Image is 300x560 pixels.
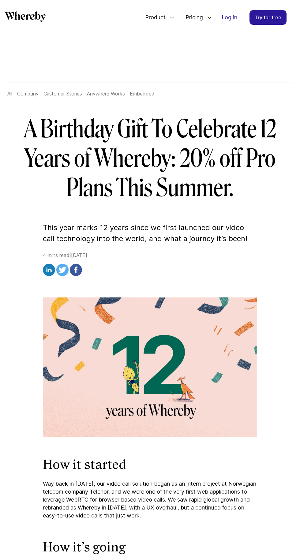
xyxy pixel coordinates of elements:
[43,264,55,276] img: linkedin
[5,11,46,22] svg: Whereby
[43,539,257,555] h2: How it’s going
[43,252,257,278] div: 4 mins read | [DATE]
[56,264,69,276] img: twitter
[249,10,287,25] a: Try for free
[43,480,257,520] p: Way back in [DATE], our video call solution began as an intern project at Norwegian telecom compa...
[43,222,257,244] p: This year marks 12 years since we first launched our video call technology into the world, and wh...
[5,11,46,24] a: Whereby
[130,91,155,97] a: Embedded
[87,91,125,97] a: Anywhere Works
[43,457,257,472] h2: How it started
[217,10,242,24] a: Log in
[70,264,82,276] img: facebook
[139,7,167,28] span: Product
[7,114,293,203] h1: A Birthday Gift To Celebrate 12 Years of Whereby: 20% off Pro Plans This Summer.
[179,7,204,28] span: Pricing
[7,91,12,97] a: All
[43,91,82,97] a: Customer Stories
[17,91,39,97] a: Company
